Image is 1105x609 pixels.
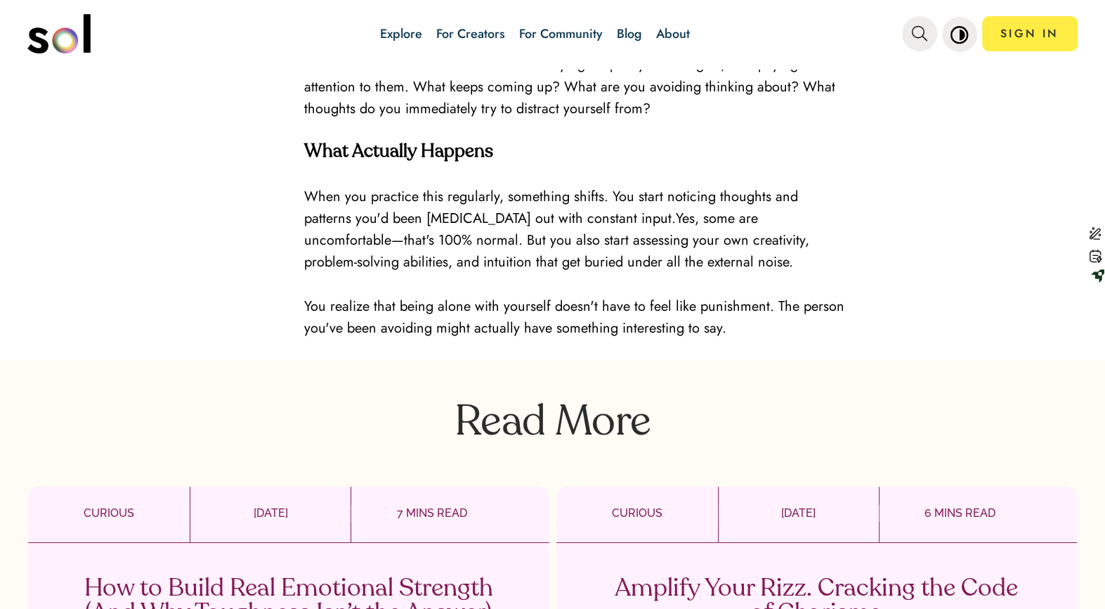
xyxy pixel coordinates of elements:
[27,14,91,53] img: logo
[982,16,1078,51] a: SIGN IN
[190,505,351,522] p: [DATE]
[27,9,1077,58] nav: main navigation
[519,25,603,43] a: For Community
[304,54,835,118] span: : Instead of trying to quiet your thoughts, start paying attention to them. What keeps coming up?...
[28,505,190,522] p: CURIOUS
[304,296,844,338] span: You realize that being alone with yourself doesn't have to feel like punishment. The person you'v...
[656,25,690,43] a: About
[436,25,505,43] a: For Creators
[719,505,879,522] p: [DATE]
[380,25,422,43] a: Explore
[304,143,493,161] strong: What Actually Happens
[556,505,718,522] p: CURIOUS
[304,186,809,273] span: When you practice this regularly, something shifts. You start noticing thoughts and patterns you'...
[617,25,642,43] a: Blog
[351,505,513,522] p: 7 MINS READ
[880,505,1041,522] p: 6 MINS READ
